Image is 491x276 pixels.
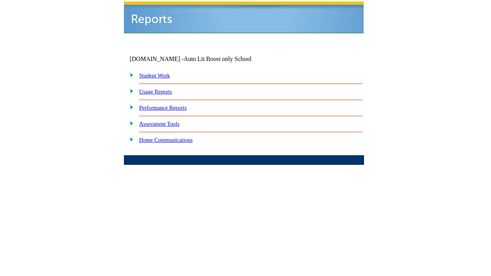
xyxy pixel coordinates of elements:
img: plus.gif [126,71,134,78]
a: Usage Reports [139,89,172,95]
img: plus.gif [126,103,134,110]
a: Student Work [139,72,170,79]
a: Home Communications [139,137,193,143]
nobr: Auto Lit Boost only School [184,56,252,62]
td: [DOMAIN_NAME] - [130,56,271,62]
img: plus.gif [126,120,134,127]
a: Assessment Tools [139,121,180,127]
a: Performance Reports [139,105,187,111]
img: plus.gif [126,87,134,94]
img: header [124,2,364,33]
img: plus.gif [126,136,134,143]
